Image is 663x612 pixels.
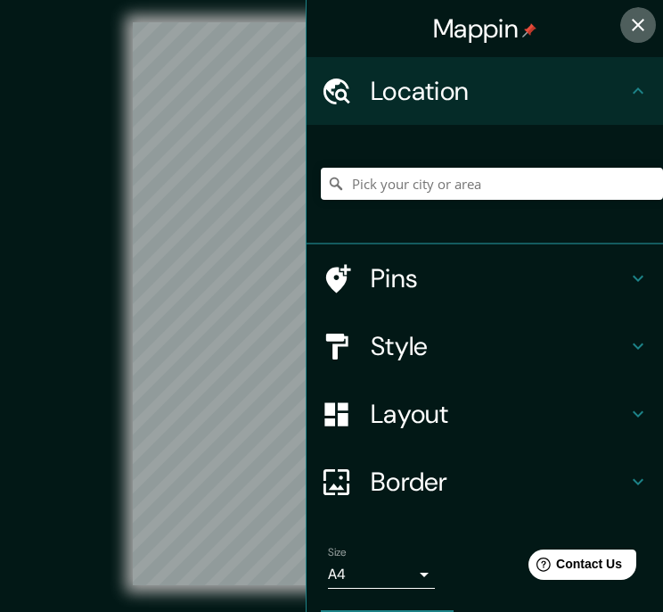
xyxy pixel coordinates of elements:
input: Pick your city or area [321,168,663,200]
div: Location [307,57,663,125]
h4: Layout [371,398,627,430]
div: Style [307,312,663,380]
canvas: Map [133,22,530,585]
div: A4 [328,560,435,589]
h4: Mappin [433,12,536,45]
h4: Location [371,75,627,107]
iframe: Help widget launcher [504,542,643,592]
h4: Pins [371,262,627,294]
label: Size [328,545,347,560]
img: pin-icon.png [522,23,536,37]
h4: Style [371,330,627,362]
div: Layout [307,380,663,448]
div: Border [307,448,663,516]
h4: Border [371,466,627,498]
div: Pins [307,244,663,312]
